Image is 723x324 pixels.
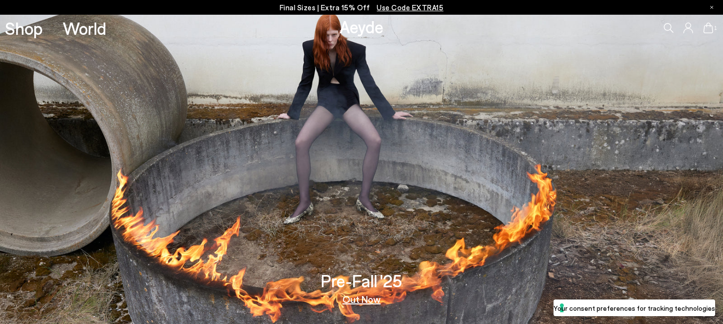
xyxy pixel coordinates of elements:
a: Out Now [342,294,381,304]
a: Aeyde [339,16,384,37]
label: Your consent preferences for tracking technologies [554,303,715,313]
a: 1 [703,23,713,33]
p: Final Sizes | Extra 15% Off [280,1,444,14]
a: Shop [5,20,43,37]
h3: Pre-Fall '25 [321,272,402,289]
button: Your consent preferences for tracking technologies [554,299,715,316]
span: 1 [713,25,718,31]
a: World [63,20,106,37]
span: Navigate to /collections/ss25-final-sizes [377,3,443,12]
